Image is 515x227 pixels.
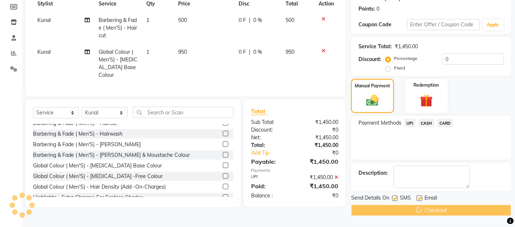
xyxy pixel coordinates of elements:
[246,192,295,200] div: Balance :
[295,182,344,190] div: ₹1,450.00
[419,119,434,127] span: CASH
[33,141,141,148] div: Barbering & Fade ( Men'S) - [PERSON_NAME]
[179,49,187,55] span: 950
[295,157,344,166] div: ₹1,450.00
[358,5,375,13] div: Points:
[33,183,166,191] div: Global Colour ( Men'S) - Hair Density (Add -On-Charges)
[246,157,295,166] div: Payable:
[99,49,137,78] span: Global Colour ( Men'S) - [MEDICAL_DATA] Base Colour
[246,149,303,157] a: Add Tip
[358,21,407,29] div: Coupon Code
[404,119,416,127] span: UPI
[395,43,418,50] div: ₹1,450.00
[33,151,190,159] div: Barbering & Fade ( Men'S) - [PERSON_NAME] & Moustache Colour
[407,19,480,30] input: Enter Offer / Coupon Code
[295,141,344,149] div: ₹1,450.00
[251,107,268,115] span: Total
[251,167,338,174] div: Payments
[286,17,295,23] span: 500
[33,162,162,170] div: Global Colour ( Men'S) - [MEDICAL_DATA] Base Colour
[253,16,262,24] span: 0 %
[239,16,246,24] span: 0 F
[246,141,295,149] div: Total:
[99,17,137,39] span: Barbering & Fade ( Men'S) - Haircut
[249,16,250,24] span: |
[424,194,437,203] span: Email
[437,119,453,127] span: CARD
[363,94,382,108] img: _cash.svg
[246,126,295,134] div: Discount:
[295,118,344,126] div: ₹1,450.00
[246,182,295,190] div: Paid:
[246,174,295,181] div: UPI
[147,17,150,23] span: 1
[358,169,388,177] div: Description:
[37,17,51,23] span: Kunal
[295,134,344,141] div: ₹1,450.00
[295,192,344,200] div: ₹0
[33,194,143,201] div: Highlights - Extra Charges For Fashion Shades
[249,48,250,56] span: |
[37,49,51,55] span: Kunal
[295,174,344,181] div: ₹1,450.00
[133,107,233,118] input: Search or Scan
[376,5,379,13] div: 0
[33,173,163,180] div: Global Colour ( Men'S) - [MEDICAL_DATA] -Free Colour
[239,48,246,56] span: 0 F
[351,194,389,203] span: Send Details On
[358,119,401,127] span: Payment Methods
[246,134,295,141] div: Net:
[394,65,405,71] label: Fixed
[179,17,187,23] span: 500
[394,55,417,62] label: Percentage
[400,194,411,203] span: SMS
[295,126,344,134] div: ₹0
[147,49,150,55] span: 1
[483,19,504,30] button: Apply
[416,93,437,109] img: _gift.svg
[286,49,295,55] span: 950
[246,118,295,126] div: Sub Total:
[253,48,262,56] span: 0 %
[355,83,390,89] label: Manual Payment
[358,43,392,50] div: Service Total:
[358,56,381,63] div: Discount:
[303,149,344,157] div: ₹0
[33,130,122,138] div: Barbering & Fade ( Men'S) - Hairwash
[414,82,439,88] label: Redemption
